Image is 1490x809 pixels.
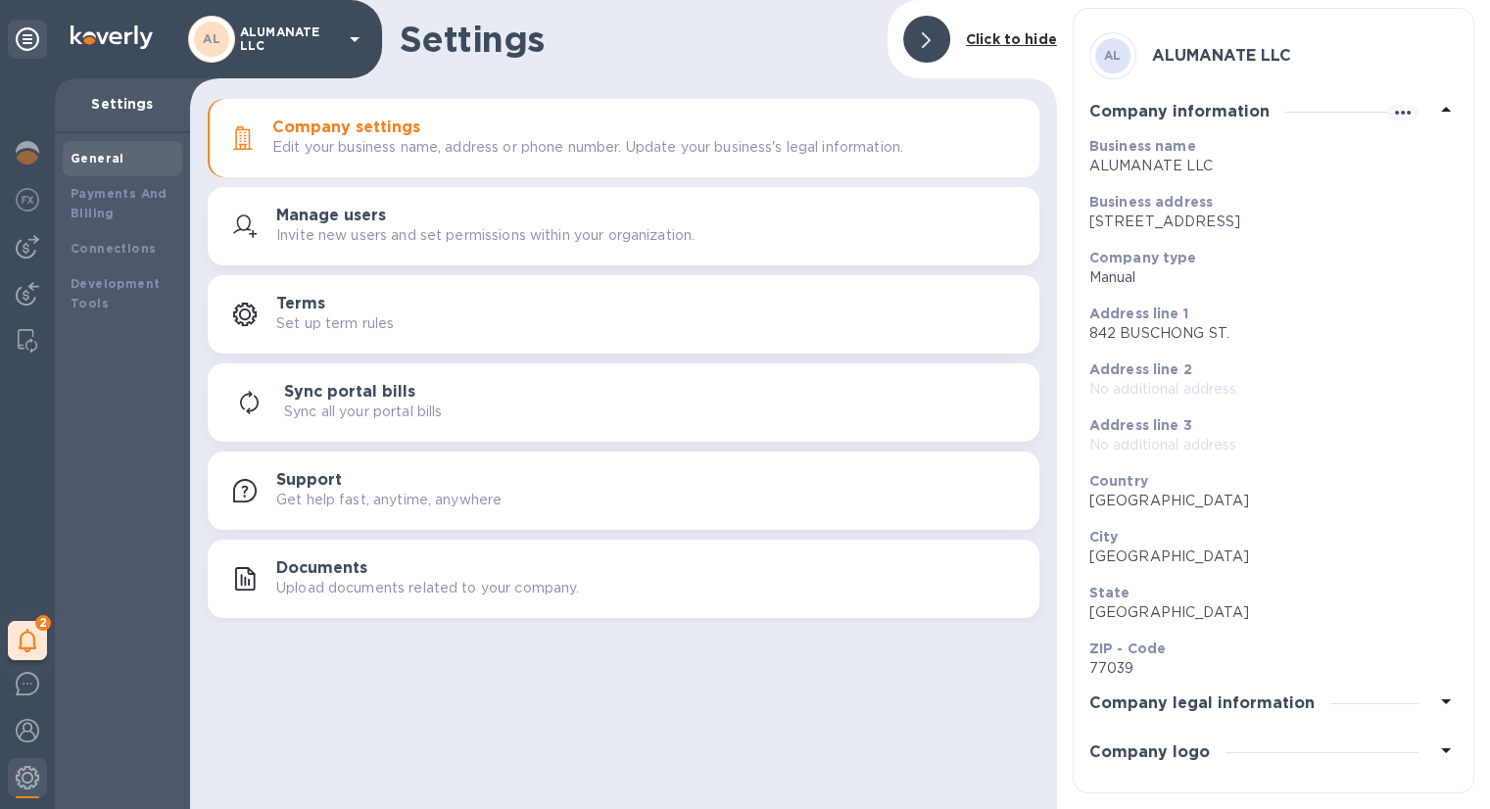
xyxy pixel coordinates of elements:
[1089,491,1442,511] p: [GEOGRAPHIC_DATA]
[284,383,415,402] h3: Sync portal bills
[71,94,174,114] p: Settings
[966,31,1057,47] b: Click to hide
[35,615,51,631] span: 2
[1089,743,1210,762] h3: Company logo
[1089,694,1315,713] h3: Company legal information
[1089,547,1442,567] p: [GEOGRAPHIC_DATA]
[1089,529,1119,545] b: City
[276,207,386,225] h3: Manage users
[1089,658,1442,679] p: 77039
[1089,417,1192,433] b: Address line 3
[208,540,1039,618] button: DocumentsUpload documents related to your company.
[1089,250,1197,265] b: Company type
[208,99,1039,177] button: Company settingsEdit your business name, address or phone number. Update your business's legal in...
[1104,48,1122,63] b: AL
[71,186,168,220] b: Payments And Billing
[71,241,156,256] b: Connections
[1089,267,1442,288] p: Manual
[1089,641,1167,656] b: ZIP - Code
[1089,138,1196,154] b: Business name
[276,295,325,313] h3: Terms
[8,20,47,59] div: Unpin categories
[1152,47,1291,66] h3: ALUMANATE LLC
[16,188,39,212] img: Foreign exchange
[276,313,394,334] p: Set up term rules
[1089,24,1458,87] div: ALALUMANATE LLC
[208,187,1039,265] button: Manage usersInvite new users and set permissions within your organization.
[400,19,872,60] h1: Settings
[276,471,342,490] h3: Support
[1089,602,1442,623] p: [GEOGRAPHIC_DATA]
[1089,473,1148,489] b: Country
[272,137,903,158] p: Edit your business name, address or phone number. Update your business's legal information.
[1089,379,1442,400] p: No additional address
[276,225,695,246] p: Invite new users and set permissions within your organization.
[1089,585,1130,600] b: State
[203,31,220,46] b: AL
[71,25,153,49] img: Logo
[71,151,124,166] b: General
[240,25,338,53] p: ALUMANATE LLC
[208,452,1039,530] button: SupportGet help fast, anytime, anywhere
[1089,306,1188,321] b: Address line 1
[1089,156,1442,176] p: ALUMANATE LLC
[1089,194,1213,210] b: Business address
[1089,323,1442,344] p: 842 BUSCHONG ST.
[208,363,1039,442] button: Sync portal billsSync all your portal bills
[71,276,160,310] b: Development Tools
[276,559,367,578] h3: Documents
[276,578,579,598] p: Upload documents related to your company.
[272,119,420,137] h3: Company settings
[1089,212,1442,232] p: [STREET_ADDRESS]
[1089,103,1270,121] h3: Company information
[208,275,1039,354] button: TermsSet up term rules
[1089,361,1192,377] b: Address line 2
[1089,435,1442,455] p: No additional address
[284,402,442,422] p: Sync all your portal bills
[276,490,502,510] p: Get help fast, anytime, anywhere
